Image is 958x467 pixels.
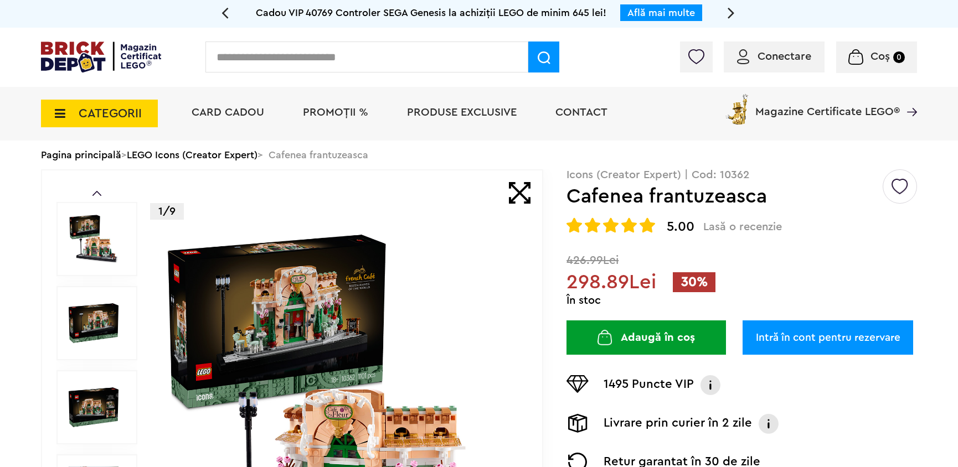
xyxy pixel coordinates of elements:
[621,217,637,233] img: Evaluare cu stele
[699,375,722,395] img: Info VIP
[79,107,142,120] span: CATEGORII
[737,51,811,62] a: Conectare
[604,414,752,434] p: Livrare prin curier în 2 zile
[92,191,101,196] a: Prev
[566,186,881,206] h1: Cafenea frantuzeasca
[758,51,811,62] span: Conectare
[69,382,119,432] img: Cafenea frantuzeasca LEGO 10362
[900,92,917,103] a: Magazine Certificate LEGO®
[703,220,782,233] span: Lasă o recenzie
[604,375,694,395] p: 1495 Puncte VIP
[585,217,600,233] img: Evaluare cu stele
[566,255,917,266] span: 426.99Lei
[555,107,607,118] a: Contact
[893,51,905,63] small: 0
[640,217,655,233] img: Evaluare cu stele
[673,272,715,292] span: 30%
[69,214,119,264] img: Cafenea frantuzeasca
[566,169,917,180] p: Icons (Creator Expert) | Cod: 10362
[667,220,694,233] span: 5.00
[41,141,917,169] div: > > Cafenea frantuzeasca
[566,295,917,306] div: În stoc
[758,414,780,434] img: Info livrare prin curier
[150,203,184,220] p: 1/9
[755,92,900,117] span: Magazine Certificate LEGO®
[41,150,121,160] a: Pagina principală
[566,414,589,433] img: Livrare
[192,107,264,118] a: Card Cadou
[566,320,726,355] button: Adaugă în coș
[303,107,368,118] a: PROMOȚII %
[871,51,890,62] span: Coș
[127,150,257,160] a: LEGO Icons (Creator Expert)
[743,320,913,355] a: Intră în cont pentru rezervare
[407,107,517,118] a: Produse exclusive
[566,272,656,292] span: 298.89Lei
[256,8,606,18] span: Cadou VIP 40769 Controler SEGA Genesis la achiziții LEGO de minim 645 lei!
[566,375,589,393] img: Puncte VIP
[566,217,582,233] img: Evaluare cu stele
[69,298,119,348] img: Cafenea frantuzeasca
[627,8,695,18] a: Află mai multe
[603,217,619,233] img: Evaluare cu stele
